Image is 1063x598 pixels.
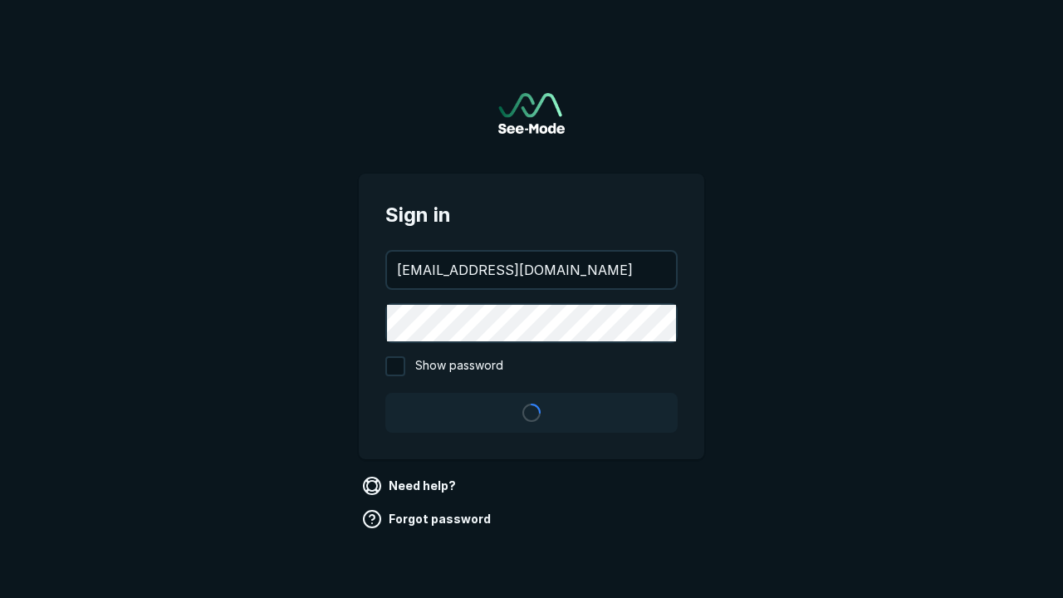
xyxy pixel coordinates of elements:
a: Forgot password [359,506,497,532]
input: your@email.com [387,252,676,288]
img: See-Mode Logo [498,93,565,134]
a: Need help? [359,473,463,499]
a: Go to sign in [498,93,565,134]
span: Sign in [385,200,678,230]
span: Show password [415,356,503,376]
